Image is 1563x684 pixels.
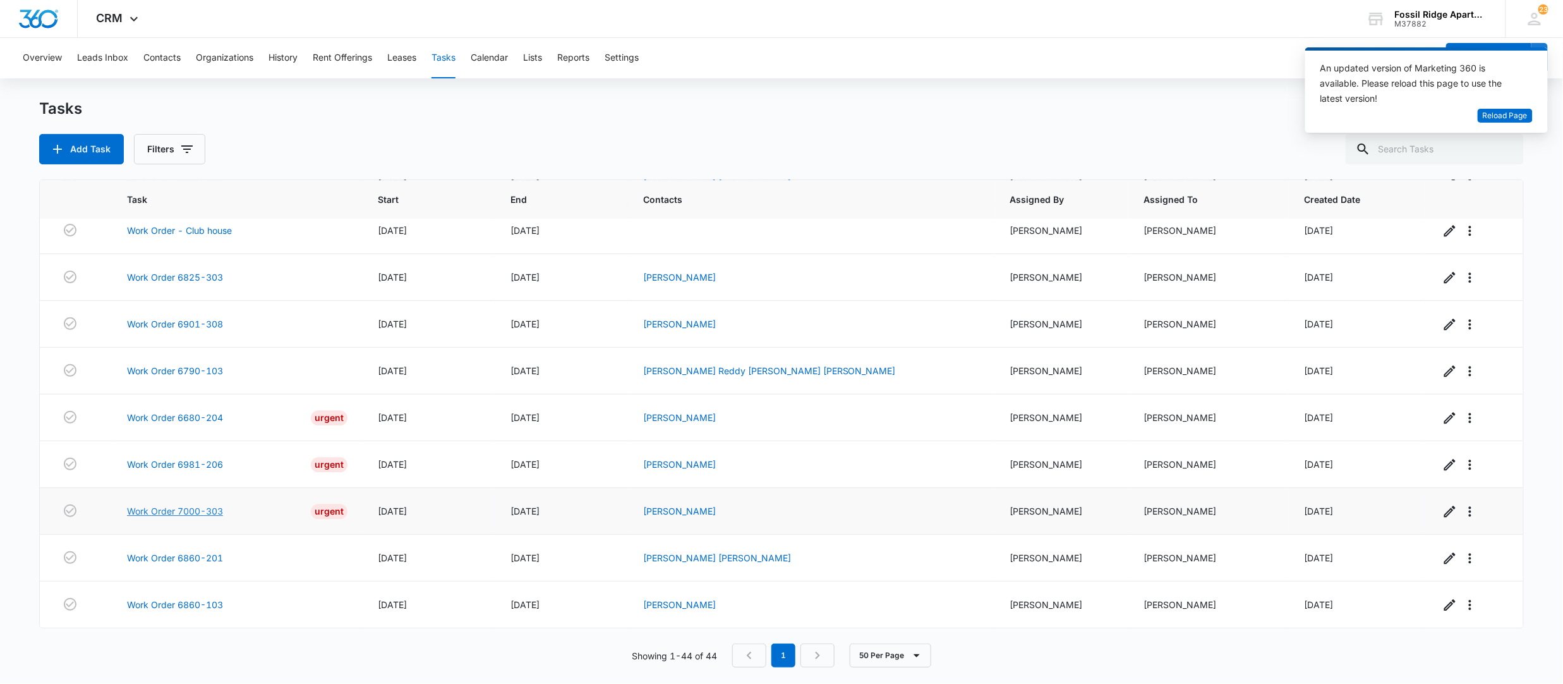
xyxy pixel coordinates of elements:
[127,317,223,331] a: Work Order 6901-308
[1446,43,1531,73] button: Add Contact
[1144,458,1274,471] div: [PERSON_NAME]
[523,38,542,78] button: Lists
[643,365,896,376] a: [PERSON_NAME] Reddy [PERSON_NAME] [PERSON_NAME]
[1538,4,1548,15] span: 23
[643,553,791,563] a: [PERSON_NAME] [PERSON_NAME]
[510,272,540,283] span: [DATE]
[378,553,407,563] span: [DATE]
[39,99,82,118] h1: Tasks
[471,38,508,78] button: Calendar
[378,412,407,423] span: [DATE]
[510,599,540,610] span: [DATE]
[771,644,795,668] em: 1
[1010,458,1113,471] div: [PERSON_NAME]
[127,411,223,424] a: Work Order 6680-204
[1144,317,1274,331] div: [PERSON_NAME]
[431,38,456,78] button: Tasks
[510,412,540,423] span: [DATE]
[1144,598,1274,611] div: [PERSON_NAME]
[1320,61,1518,106] div: An updated version of Marketing 360 is available. Please reload this page to use the latest version!
[1010,551,1113,565] div: [PERSON_NAME]
[127,224,232,237] a: Work Order - Club house
[1010,364,1113,377] div: [PERSON_NAME]
[1144,224,1274,237] div: [PERSON_NAME]
[378,459,407,470] span: [DATE]
[1304,193,1391,206] span: Created Date
[311,457,347,472] div: Urgent
[1010,504,1113,518] div: [PERSON_NAME]
[1304,365,1333,376] span: [DATE]
[510,193,594,206] span: End
[1144,364,1274,377] div: [PERSON_NAME]
[23,38,62,78] button: Overview
[1538,4,1548,15] div: notifications count
[313,38,372,78] button: Rent Offerings
[732,644,835,668] nav: Pagination
[1304,553,1333,563] span: [DATE]
[1304,599,1333,610] span: [DATE]
[1304,412,1333,423] span: [DATE]
[643,193,962,206] span: Contacts
[269,38,298,78] button: History
[1010,317,1113,331] div: [PERSON_NAME]
[643,599,716,610] a: [PERSON_NAME]
[1304,459,1333,470] span: [DATE]
[387,38,416,78] button: Leases
[378,319,407,329] span: [DATE]
[1144,193,1255,206] span: Assigned To
[77,38,128,78] button: Leads Inbox
[1010,271,1113,284] div: [PERSON_NAME]
[1483,110,1528,122] span: Reload Page
[127,504,223,518] a: Work Order 7000-303
[632,649,717,663] p: Showing 1-44 of 44
[127,458,223,471] a: Work Order 6981-206
[134,134,205,164] button: Filters
[311,504,347,519] div: Urgent
[510,459,540,470] span: [DATE]
[605,38,639,78] button: Settings
[1010,598,1113,611] div: [PERSON_NAME]
[378,193,462,206] span: Start
[510,506,540,516] span: [DATE]
[643,459,716,470] a: [PERSON_NAME]
[378,225,407,236] span: [DATE]
[510,319,540,329] span: [DATE]
[97,11,123,25] span: CRM
[1478,109,1533,123] button: Reload Page
[378,272,407,283] span: [DATE]
[196,38,253,78] button: Organizations
[643,506,716,516] a: [PERSON_NAME]
[1144,411,1274,424] div: [PERSON_NAME]
[643,319,716,329] a: [PERSON_NAME]
[127,551,223,565] a: Work Order 6860-201
[1304,506,1333,516] span: [DATE]
[127,193,329,206] span: Task
[378,599,407,610] span: [DATE]
[510,225,540,236] span: [DATE]
[643,272,716,283] a: [PERSON_NAME]
[1395,9,1487,20] div: account name
[378,365,407,376] span: [DATE]
[143,38,181,78] button: Contacts
[1144,504,1274,518] div: [PERSON_NAME]
[1304,225,1333,236] span: [DATE]
[127,271,223,284] a: Work Order 6825-303
[1144,551,1274,565] div: [PERSON_NAME]
[39,134,124,164] button: Add Task
[378,506,407,516] span: [DATE]
[1010,224,1113,237] div: [PERSON_NAME]
[1144,271,1274,284] div: [PERSON_NAME]
[557,38,589,78] button: Reports
[1010,193,1095,206] span: Assigned By
[127,364,223,377] a: Work Order 6790-103
[1395,20,1487,28] div: account id
[643,412,716,423] a: [PERSON_NAME]
[1010,411,1113,424] div: [PERSON_NAME]
[1304,272,1333,283] span: [DATE]
[1346,134,1524,164] input: Search Tasks
[510,365,540,376] span: [DATE]
[850,644,931,668] button: 50 Per Page
[311,410,347,425] div: Urgent
[510,553,540,563] span: [DATE]
[1304,319,1333,329] span: [DATE]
